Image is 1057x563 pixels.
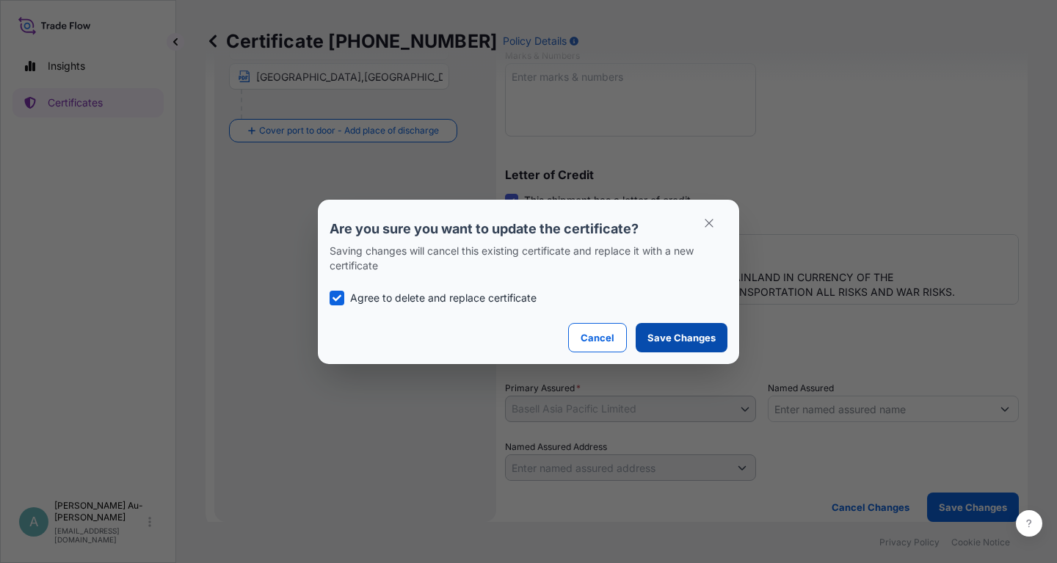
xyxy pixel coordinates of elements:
[568,323,627,352] button: Cancel
[350,291,537,305] p: Agree to delete and replace certificate
[647,330,716,345] p: Save Changes
[581,330,614,345] p: Cancel
[330,220,727,238] p: Are you sure you want to update the certificate?
[330,244,727,273] p: Saving changes will cancel this existing certificate and replace it with a new certificate
[636,323,727,352] button: Save Changes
